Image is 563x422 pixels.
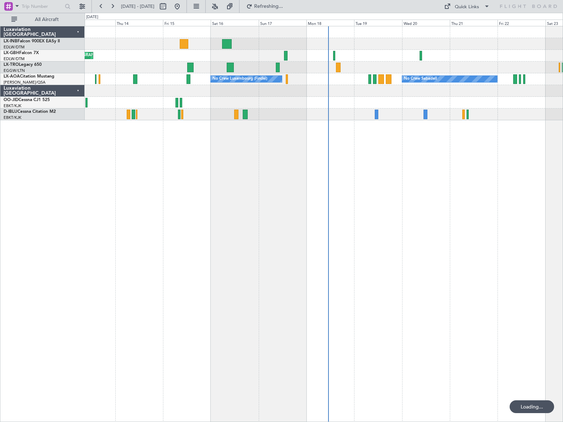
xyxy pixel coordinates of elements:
div: Quick Links [455,4,479,11]
a: EGGW/LTN [4,68,25,73]
input: Trip Number [22,1,63,12]
a: D-IBLUCessna Citation M2 [4,110,56,114]
span: Refreshing... [254,4,284,9]
span: LX-TRO [4,63,19,67]
div: Thu 21 [450,20,498,26]
a: EBKT/KJK [4,115,21,120]
a: LX-GBHFalcon 7X [4,51,39,55]
div: Fri 22 [498,20,545,26]
button: Refreshing... [243,1,286,12]
a: LX-TROLegacy 650 [4,63,42,67]
a: EDLW/DTM [4,56,25,62]
button: All Aircraft [8,14,77,25]
div: Thu 14 [115,20,163,26]
span: All Aircraft [19,17,75,22]
div: Sun 17 [259,20,306,26]
a: LX-INBFalcon 900EX EASy II [4,39,60,43]
button: Quick Links [441,1,493,12]
a: [PERSON_NAME]/QSA [4,80,46,85]
span: D-IBLU [4,110,17,114]
div: Fri 15 [163,20,211,26]
a: OO-JIDCessna CJ1 525 [4,98,50,102]
a: EBKT/KJK [4,103,21,109]
div: No Crew Sabadell [404,74,437,84]
div: Loading... [510,400,554,413]
div: Tue 19 [354,20,402,26]
div: No Crew Luxembourg (Findel) [212,74,267,84]
span: LX-GBH [4,51,19,55]
span: OO-JID [4,98,19,102]
span: LX-AOA [4,74,20,79]
a: LX-AOACitation Mustang [4,74,54,79]
a: EDLW/DTM [4,44,25,50]
span: [DATE] - [DATE] [121,3,154,10]
div: Wed 13 [67,20,115,26]
div: [DATE] [86,14,98,20]
div: Wed 20 [402,20,450,26]
div: Mon 18 [306,20,354,26]
span: LX-INB [4,39,17,43]
div: Sat 16 [211,20,258,26]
